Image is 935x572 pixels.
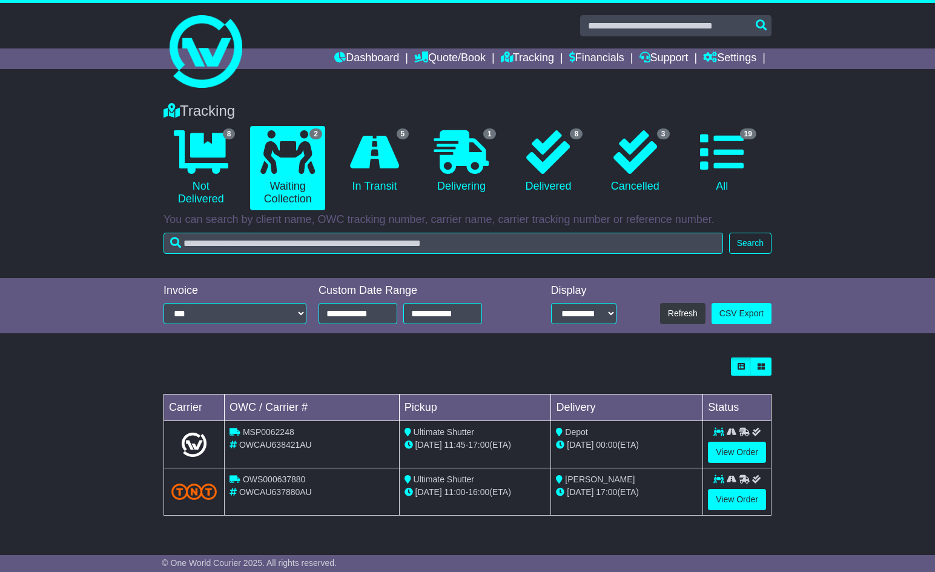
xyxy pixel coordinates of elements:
div: Tracking [157,102,778,120]
a: View Order [708,442,766,463]
span: [DATE] [415,487,442,497]
img: Light [182,433,206,457]
span: Depot [565,427,587,437]
span: 17:00 [468,440,489,450]
span: 16:00 [468,487,489,497]
div: Display [551,284,616,298]
div: (ETA) [556,439,698,451]
a: Support [639,48,689,69]
a: 19 All [685,126,759,198]
a: 1 Delivering [424,126,498,198]
span: OWCAU637880AU [239,487,312,497]
span: 11:00 [444,487,466,497]
p: You can search by client name, OWC tracking number, carrier name, carrier tracking number or refe... [164,213,771,227]
a: View Order [708,489,766,510]
span: OWS000637880 [243,474,306,484]
span: Ultimate Shutter [414,427,474,437]
a: Dashboard [334,48,399,69]
span: © One World Courier 2025. All rights reserved. [162,558,337,568]
a: 5 In Transit [337,126,412,198]
span: MSP0062248 [243,427,294,437]
span: 1 [483,128,496,139]
span: 5 [397,128,409,139]
td: Pickup [399,394,551,421]
a: CSV Export [712,303,771,324]
div: - (ETA) [405,439,546,451]
a: Settings [703,48,756,69]
span: 17:00 [596,487,617,497]
span: 00:00 [596,440,617,450]
a: 8 Delivered [511,126,586,198]
span: OWCAU638421AU [239,440,312,450]
span: [PERSON_NAME] [565,474,635,484]
td: Carrier [164,394,225,421]
span: [DATE] [415,440,442,450]
a: 8 Not Delivered [164,126,238,210]
span: 11:45 [444,440,466,450]
img: TNT_Domestic.png [171,484,217,500]
span: 8 [223,128,236,139]
button: Refresh [660,303,705,324]
span: 8 [570,128,583,139]
span: [DATE] [567,440,593,450]
span: Ultimate Shutter [414,474,474,484]
a: 3 Cancelled [598,126,672,198]
td: Status [703,394,771,421]
span: 2 [309,128,322,139]
div: Invoice [164,284,306,298]
button: Search [729,233,771,254]
span: 3 [657,128,670,139]
div: Custom Date Range [319,284,513,298]
a: 2 Waiting Collection [250,126,325,210]
td: OWC / Carrier # [225,394,400,421]
td: Delivery [551,394,703,421]
a: Quote/Book [414,48,486,69]
a: Financials [569,48,624,69]
span: 19 [740,128,756,139]
a: Tracking [501,48,554,69]
span: [DATE] [567,487,593,497]
div: (ETA) [556,486,698,499]
div: - (ETA) [405,486,546,499]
